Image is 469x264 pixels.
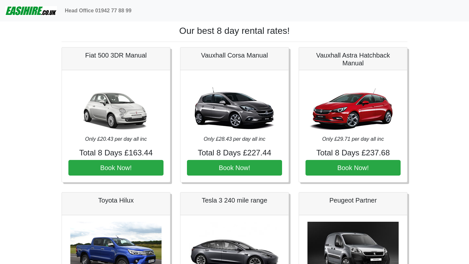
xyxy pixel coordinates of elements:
[68,148,163,158] h4: Total 8 Days £163.44
[85,136,147,142] i: Only £20.43 per day all inc
[62,25,407,36] h1: Our best 8 day rental rates!
[189,77,280,135] img: Vauxhall Corsa Manual
[70,77,162,135] img: Fiat 500 3DR Manual
[5,4,57,17] img: easihire_logo_small.png
[187,51,282,59] h5: Vauxhall Corsa Manual
[307,77,399,135] img: Vauxhall Astra Hatchback Manual
[306,196,401,204] h5: Peugeot Partner
[65,8,132,13] b: Head Office 01942 77 88 99
[187,160,282,176] button: Book Now!
[322,136,384,142] i: Only £29.71 per day all inc
[62,4,134,17] a: Head Office 01942 77 88 99
[306,160,401,176] button: Book Now!
[68,196,163,204] h5: Toyota Hilux
[306,51,401,67] h5: Vauxhall Astra Hatchback Manual
[187,148,282,158] h4: Total 8 Days £227.44
[68,51,163,59] h5: Fiat 500 3DR Manual
[204,136,265,142] i: Only £28.43 per day all inc
[68,160,163,176] button: Book Now!
[306,148,401,158] h4: Total 8 Days £237.68
[187,196,282,204] h5: Tesla 3 240 mile range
